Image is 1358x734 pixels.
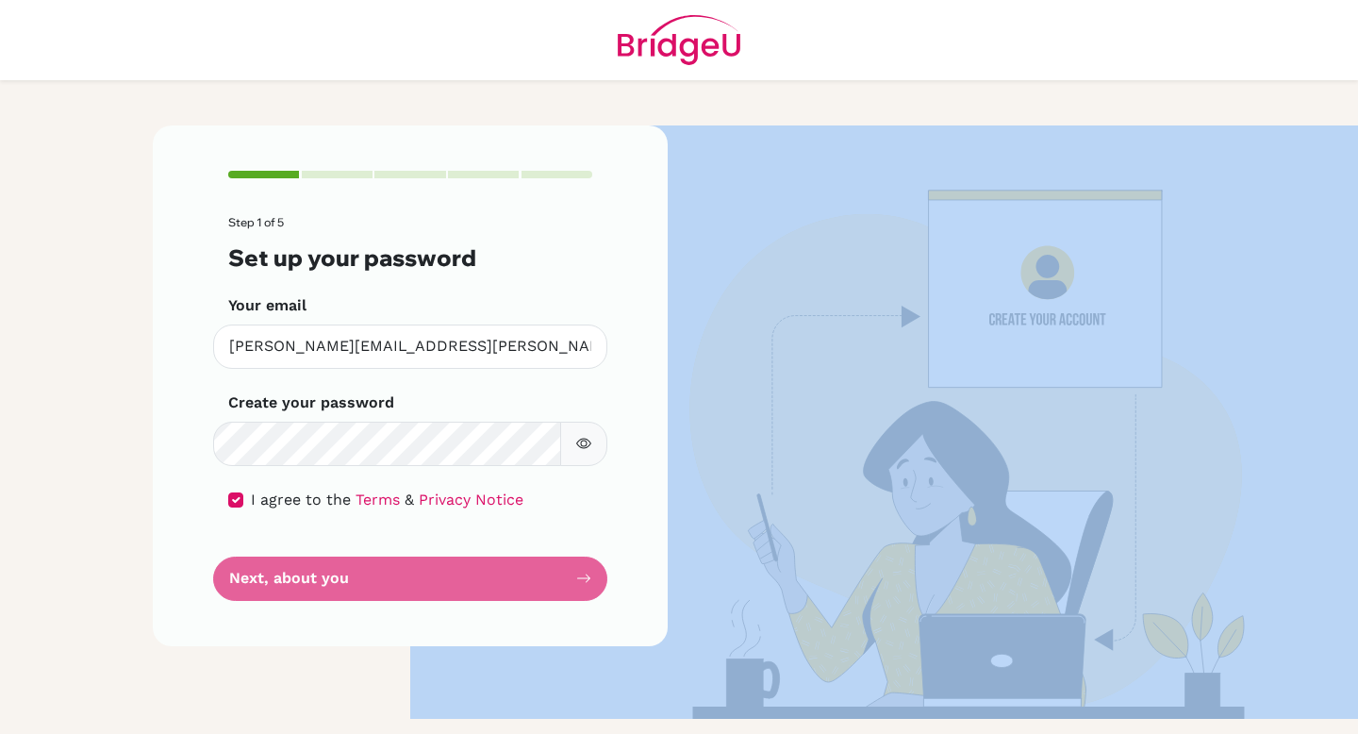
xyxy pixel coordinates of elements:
[228,392,394,414] label: Create your password
[356,491,400,509] a: Terms
[419,491,523,509] a: Privacy Notice
[228,294,306,317] label: Your email
[213,325,607,369] input: Insert your email*
[228,244,592,272] h3: Set up your password
[405,491,414,509] span: &
[251,491,351,509] span: I agree to the
[228,215,284,229] span: Step 1 of 5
